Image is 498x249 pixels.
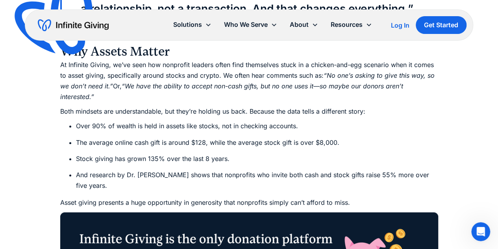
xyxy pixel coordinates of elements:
button: Upload attachment [37,189,44,195]
div: Who We Serve [218,16,283,33]
div: Kasey says… [6,45,151,123]
p: Both mindsets are understandable, but they’re holding us back. Because the data tells a different... [60,106,438,117]
li: And research by Dr. [PERSON_NAME] shows that nonprofits who invite both cash and stock gifts rais... [76,170,438,191]
div: Who We Serve [224,19,268,30]
div: Solutions [173,19,202,30]
p: At Infinite Giving, we’ve seen how nonprofit leaders often find themselves stuck in a chicken-and... [60,60,438,103]
div: Hi there 👋 [13,50,123,58]
em: “We have the ability to accept non-cash gifts, but no one uses it—so maybe our donors aren’t inte... [60,82,403,101]
h3: Why Assets Matter [60,44,438,60]
div: [PERSON_NAME] • 42m ago [13,107,79,112]
li: Stock giving has grown 135% over the last 8 years. [76,154,438,164]
textarea: Message… [7,172,151,185]
div: Solutions [167,16,218,33]
button: Emoji picker [12,189,19,195]
iframe: Intercom live chat [471,222,490,241]
p: Asset giving presents a huge opportunity in generosity that nonprofits simply can’t afford to miss. [60,197,438,208]
button: Home [123,3,138,18]
div: Hi there 👋Welcome to Infinite Giving.If you have any questions, just reply to this message.[PERSO... [6,45,129,105]
a: Log In [391,21,409,30]
em: “No one’s asking to give this way, so we don’t need it.” [60,71,435,90]
button: Gif picker [25,189,31,195]
div: Log In [391,22,409,28]
div: Resources [331,19,363,30]
li: Over 90% of wealth is held in assets like stocks, not in checking accounts. [76,121,438,131]
a: home [38,19,109,32]
a: Get Started [416,16,467,34]
h1: [PERSON_NAME] [38,4,89,10]
button: Start recording [50,189,56,195]
div: About [283,16,324,33]
div: Resources [324,16,378,33]
div: Welcome to Infinite Giving. [13,62,123,70]
p: Active 20h ago [38,10,76,18]
div: About [290,19,309,30]
button: Send a message… [135,185,148,198]
div: If you have any questions, just reply to this message. [13,73,123,89]
li: The average online cash gift is around $128, while the average stock gift is over $8,000. [76,137,438,148]
img: Profile image for Kasey [22,4,35,17]
div: Close [138,3,152,17]
button: go back [5,3,20,18]
div: [PERSON_NAME] [13,93,123,101]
